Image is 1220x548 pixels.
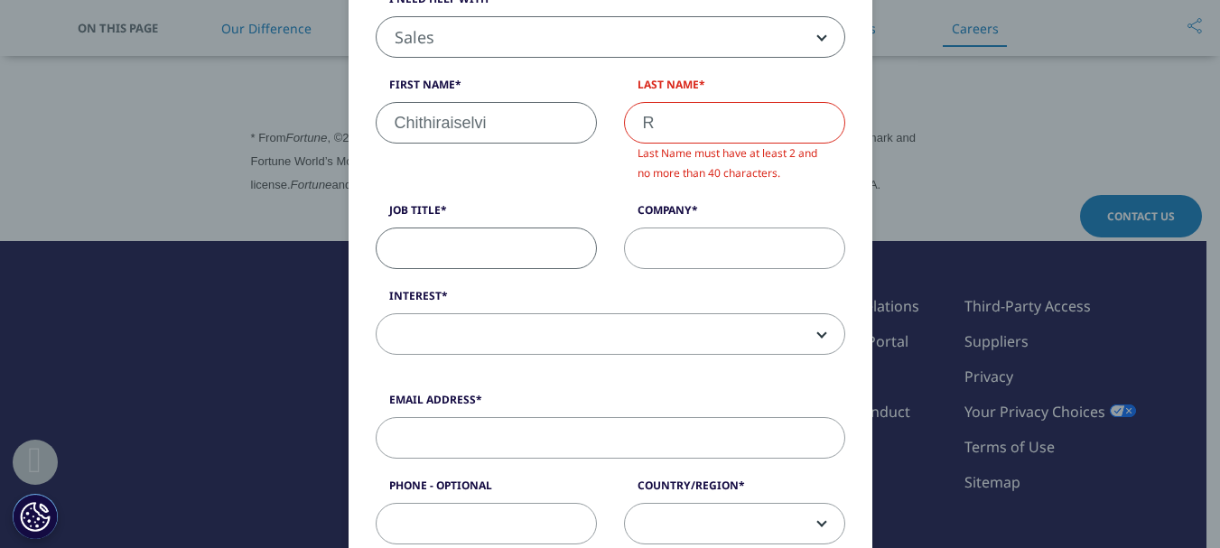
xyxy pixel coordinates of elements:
[377,17,844,59] span: Sales
[624,478,845,503] label: Country/Region
[376,202,597,228] label: Job Title
[376,288,845,313] label: Interest
[624,202,845,228] label: Company
[624,77,845,102] label: Last Name
[13,494,58,539] button: Cookie Settings
[376,16,845,58] span: Sales
[376,478,597,503] label: Phone - Optional
[638,145,817,181] span: Last Name must have at least 2 and no more than 40 characters.
[376,77,597,102] label: First Name
[376,392,845,417] label: Email Address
